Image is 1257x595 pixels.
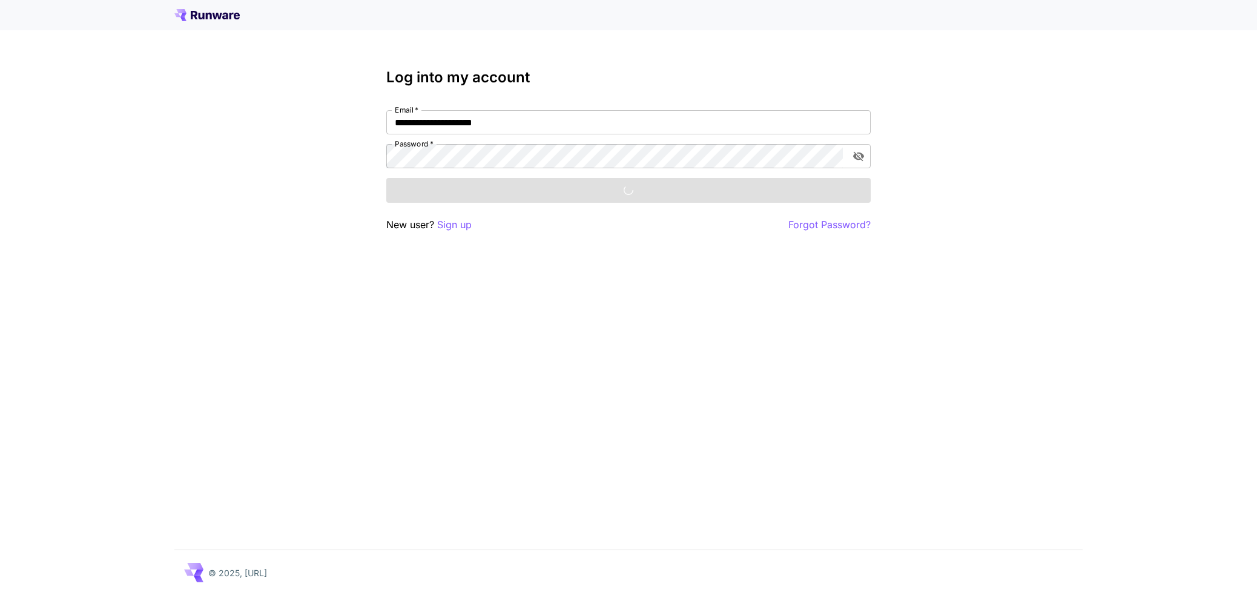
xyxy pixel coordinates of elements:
[395,105,418,115] label: Email
[386,69,871,86] h3: Log into my account
[208,567,267,579] p: © 2025, [URL]
[395,139,434,149] label: Password
[848,145,869,167] button: toggle password visibility
[386,217,472,232] p: New user?
[437,217,472,232] button: Sign up
[788,217,871,232] button: Forgot Password?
